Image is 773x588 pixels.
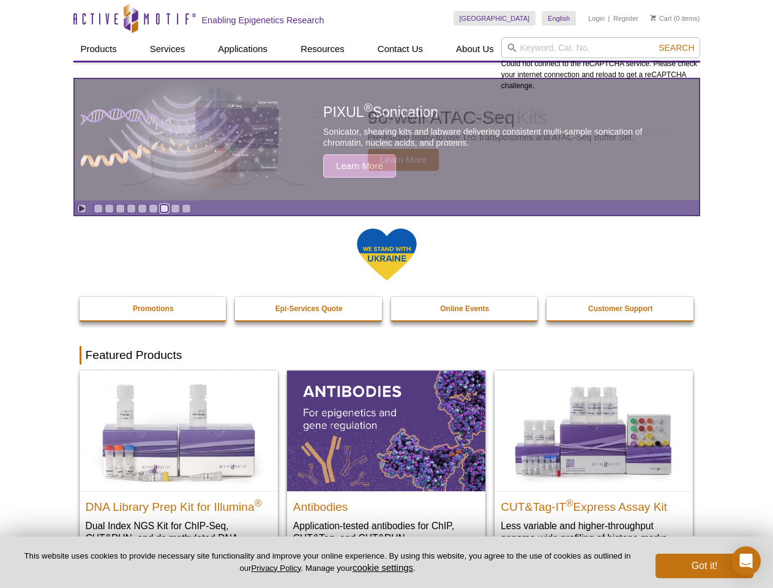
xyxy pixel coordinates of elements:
a: Products [73,37,124,61]
a: Go to slide 8 [171,204,180,213]
h2: Enabling Epigenetics Research [202,15,324,26]
a: Epi-Services Quote [235,297,383,320]
div: Open Intercom Messenger [731,546,761,576]
span: Search [659,43,694,53]
a: Register [613,14,638,23]
a: Go to slide 5 [138,204,147,213]
h2: Antibodies [293,495,479,513]
strong: Promotions [133,304,174,313]
h2: CUT&Tag-IT Express Assay Kit [501,495,687,513]
li: (0 items) [651,11,700,26]
a: CUT&Tag-IT® Express Assay Kit CUT&Tag-IT®Express Assay Kit Less variable and higher-throughput ge... [495,371,693,556]
strong: Epi-Services Quote [275,304,343,313]
a: DNA Library Prep Kit for Illumina DNA Library Prep Kit for Illumina® Dual Index NGS Kit for ChIP-... [80,371,278,568]
input: Keyword, Cat. No. [501,37,700,58]
a: Go to slide 1 [94,204,103,213]
div: Could not connect to the reCAPTCHA service. Please check your internet connection and reload to g... [501,37,700,91]
a: [GEOGRAPHIC_DATA] [454,11,536,26]
a: Privacy Policy [251,563,301,573]
a: Go to slide 9 [182,204,191,213]
sup: ® [566,497,573,508]
h2: Featured Products [80,346,694,364]
h2: DNA Library Prep Kit for Illumina [86,495,272,513]
a: Login [588,14,605,23]
a: Contact Us [370,37,430,61]
a: Toggle autoplay [77,204,86,213]
button: Got it! [655,554,753,578]
p: This website uses cookies to provide necessary site functionality and improve your online experie... [20,551,635,574]
sup: ® [255,497,262,508]
a: About Us [449,37,501,61]
img: CUT&Tag-IT® Express Assay Kit [495,371,693,491]
a: Customer Support [547,297,695,320]
p: Dual Index NGS Kit for ChIP-Seq, CUT&RUN, and ds methylated DNA assays. [86,519,272,557]
a: Promotions [80,297,228,320]
strong: Online Events [440,304,489,313]
p: Application-tested antibodies for ChIP, CUT&Tag, and CUT&RUN. [293,519,479,545]
img: DNA Library Prep Kit for Illumina [80,371,278,491]
a: Applications [211,37,275,61]
a: Go to slide 6 [149,204,158,213]
a: All Antibodies Antibodies Application-tested antibodies for ChIP, CUT&Tag, and CUT&RUN. [287,371,485,556]
a: Go to slide 7 [160,204,169,213]
p: Less variable and higher-throughput genome-wide profiling of histone marks​. [501,519,687,545]
a: Go to slide 4 [127,204,136,213]
a: Go to slide 3 [116,204,125,213]
img: Your Cart [651,15,656,21]
a: Services [143,37,193,61]
img: We Stand With Ukraine [356,227,417,282]
a: English [542,11,576,26]
button: Search [655,42,698,53]
a: Cart [651,14,672,23]
img: All Antibodies [287,371,485,491]
a: Online Events [391,297,539,320]
strong: Customer Support [588,304,652,313]
a: Go to slide 2 [105,204,114,213]
li: | [608,11,610,26]
button: cookie settings [353,562,413,573]
a: Resources [293,37,352,61]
